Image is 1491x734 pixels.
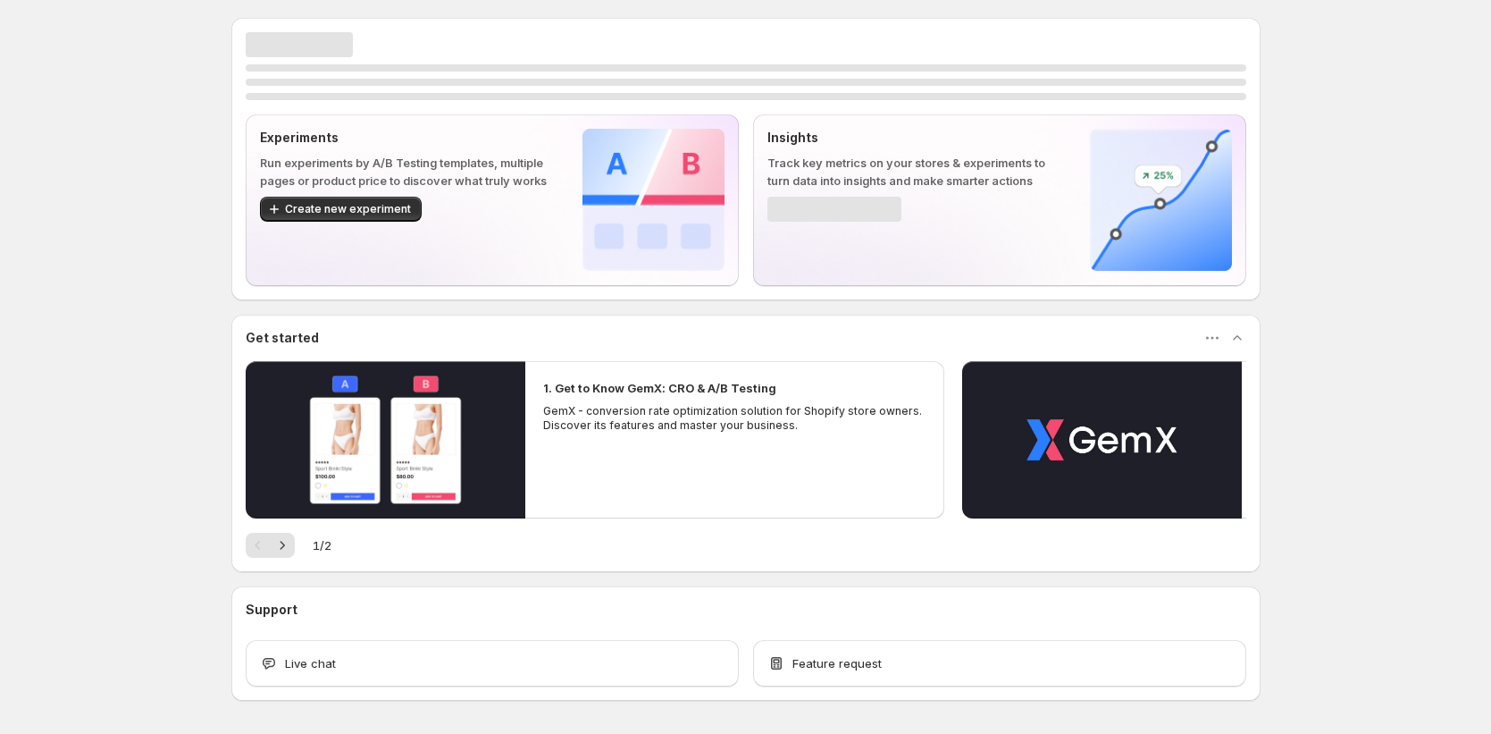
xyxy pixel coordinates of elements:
span: 1 / 2 [313,536,331,554]
button: Play video [246,361,525,519]
h3: Support [246,601,297,619]
button: Create new experiment [260,197,422,222]
h3: Get started [246,329,319,347]
button: Play video [962,361,1242,519]
button: Next [270,533,295,558]
p: Run experiments by A/B Testing templates, multiple pages or product price to discover what truly ... [260,154,554,190]
h2: 1. Get to Know GemX: CRO & A/B Testing [543,379,776,397]
p: Experiments [260,129,554,147]
span: Create new experiment [285,202,411,216]
p: Track key metrics on your stores & experiments to turn data into insights and make smarter actions [767,154,1061,190]
img: Experiments [582,129,725,271]
p: Insights [767,129,1061,147]
span: Live chat [285,654,336,672]
p: GemX - conversion rate optimization solution for Shopify store owners. Discover its features and ... [543,404,927,433]
nav: Pagination [246,533,295,558]
img: Insights [1090,129,1232,271]
span: Feature request [792,654,882,672]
